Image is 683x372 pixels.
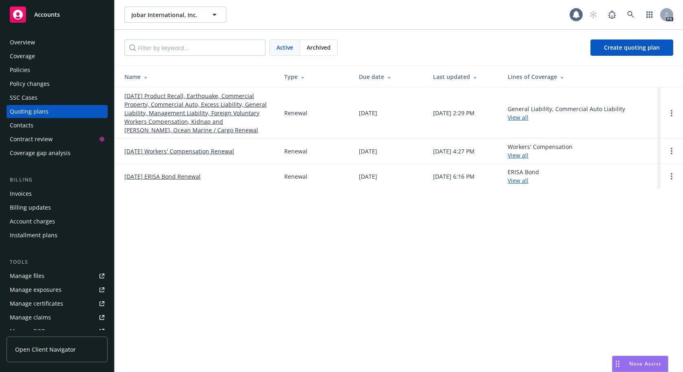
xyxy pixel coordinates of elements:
[10,215,55,228] div: Account charges
[10,105,49,118] div: Quoting plans
[508,105,625,122] div: General Liability, Commercial Auto Liability
[585,7,601,23] a: Start snowing
[641,7,658,23] a: Switch app
[7,147,108,160] a: Coverage gap analysis
[7,201,108,214] a: Billing updates
[284,109,307,117] div: Renewal
[590,39,673,56] a: Create quoting plan
[10,63,30,77] div: Policies
[604,44,660,51] span: Create quoting plan
[10,297,63,310] div: Manage certificates
[359,72,420,81] div: Due date
[124,147,234,155] a: [DATE] Workers' Compensation Renewal
[7,63,108,77] a: Policies
[508,142,572,160] div: Workers' Compensation
[276,43,293,52] span: Active
[7,36,108,49] a: Overview
[7,283,108,296] a: Manage exposures
[433,109,475,117] div: [DATE] 2:29 PM
[124,7,226,23] button: Jobar International, Inc.
[7,215,108,228] a: Account charges
[7,176,108,184] div: Billing
[124,172,201,181] a: [DATE] ERISA Bond Renewal
[10,187,32,200] div: Invoices
[433,72,495,81] div: Last updated
[508,151,528,159] a: View all
[433,172,475,181] div: [DATE] 6:16 PM
[284,147,307,155] div: Renewal
[10,229,57,242] div: Installment plans
[10,133,53,146] div: Contract review
[629,360,661,367] span: Nova Assist
[7,229,108,242] a: Installment plans
[7,311,108,324] a: Manage claims
[623,7,639,23] a: Search
[10,325,48,338] div: Manage BORs
[7,105,108,118] a: Quoting plans
[284,72,346,81] div: Type
[667,171,676,181] a: Open options
[7,50,108,63] a: Coverage
[307,43,331,52] span: Archived
[612,356,668,372] button: Nova Assist
[10,147,71,160] div: Coverage gap analysis
[7,187,108,200] a: Invoices
[10,36,35,49] div: Overview
[10,50,35,63] div: Coverage
[667,108,676,118] a: Open options
[612,356,623,372] div: Drag to move
[10,91,38,104] div: SSC Cases
[433,147,475,155] div: [DATE] 4:27 PM
[667,146,676,156] a: Open options
[10,311,51,324] div: Manage claims
[131,11,202,19] span: Jobar International, Inc.
[124,92,271,134] a: [DATE] Product Recall, Earthquake, Commercial Property, Commercial Auto, Excess Liability, Genera...
[284,172,307,181] div: Renewal
[10,77,50,90] div: Policy changes
[7,133,108,146] a: Contract review
[359,172,377,181] div: [DATE]
[7,258,108,266] div: Tools
[7,3,108,26] a: Accounts
[124,72,271,81] div: Name
[7,269,108,282] a: Manage files
[359,109,377,117] div: [DATE]
[10,283,62,296] div: Manage exposures
[7,91,108,104] a: SSC Cases
[7,325,108,338] a: Manage BORs
[34,11,60,18] span: Accounts
[7,119,108,132] a: Contacts
[508,168,539,185] div: ERISA Bond
[124,39,265,56] input: Filter by keyword...
[7,297,108,310] a: Manage certificates
[10,119,33,132] div: Contacts
[359,147,377,155] div: [DATE]
[508,114,528,121] a: View all
[7,77,108,90] a: Policy changes
[508,177,528,184] a: View all
[15,345,76,354] span: Open Client Navigator
[10,269,44,282] div: Manage files
[604,7,620,23] a: Report a Bug
[10,201,51,214] div: Billing updates
[508,72,654,81] div: Lines of Coverage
